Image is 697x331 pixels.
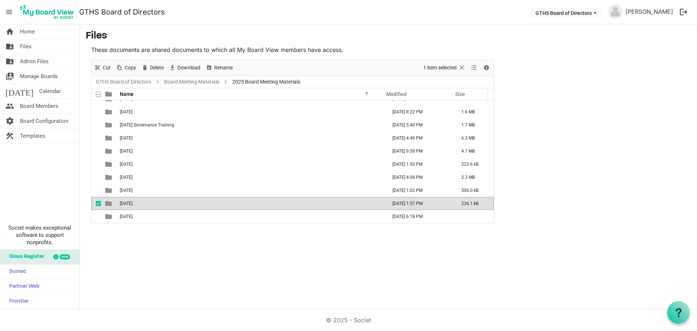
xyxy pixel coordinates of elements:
[213,63,233,72] span: Rename
[454,210,494,223] td: is template cell column header Size
[120,136,133,141] span: [DATE]
[455,91,465,97] span: Size
[177,63,201,72] span: Download
[60,254,70,259] div: new
[124,63,137,72] span: Copy
[118,210,385,223] td: 10.08.2025 is template cell column header Name
[120,188,133,193] span: [DATE]
[120,175,133,180] span: [DATE]
[326,316,371,324] a: © 2025 - Societ
[454,105,494,118] td: 1.6 MB is template cell column header Size
[91,210,101,223] td: checkbox
[120,201,133,206] span: [DATE]
[676,4,691,20] button: logout
[385,132,454,145] td: April 29, 2025 4:49 PM column header Modified
[118,132,385,145] td: 05.01.2025 is template cell column header Name
[79,5,165,19] a: GTHS Board of Directors
[91,197,101,210] td: checkbox
[385,210,454,223] td: September 24, 2025 6:18 PM column header Modified
[5,129,14,143] span: construction
[454,158,494,171] td: 223.6 kB is template cell column header Size
[5,114,14,128] span: settings
[385,145,454,158] td: May 20, 2025 9:58 PM column header Modified
[5,69,14,84] span: switch_account
[118,118,385,132] td: 04.02.2025 Governance Training is template cell column header Name
[101,132,118,145] td: is template cell column header type
[120,91,134,97] span: Name
[454,132,494,145] td: 6.3 MB is template cell column header Size
[120,96,133,101] span: [DATE]
[91,158,101,171] td: checkbox
[385,184,454,197] td: August 20, 2025 1:02 PM column header Modified
[93,63,112,72] button: Cut
[385,197,454,210] td: September 08, 2025 1:57 PM column header Modified
[608,4,623,19] img: no-profile-picture.svg
[120,109,133,114] span: [DATE]
[5,279,40,294] span: Partner Web
[482,63,492,72] button: Details
[385,158,454,171] td: July 14, 2025 1:50 PM column header Modified
[423,63,457,72] span: 1 item selected
[101,118,118,132] td: is template cell column header type
[140,63,165,72] button: Delete
[454,184,494,197] td: 506.0 kB is template cell column header Size
[91,45,494,54] p: These documents are shared documents to which all My Board View members have access.
[5,265,26,279] span: Sumac
[91,184,101,197] td: checkbox
[531,8,601,18] button: GTHS Board of Directors dropdownbutton
[115,63,138,72] button: Copy
[120,149,133,154] span: [DATE]
[421,60,468,76] div: Clear selection
[118,105,385,118] td: 03.10.2025 is template cell column header Name
[422,63,467,72] button: Selection
[166,60,203,76] div: Download
[20,54,49,69] span: Admin Files
[91,118,101,132] td: checkbox
[118,184,385,197] td: 08.21.2025 is template cell column header Name
[113,60,139,76] div: Copy
[149,63,164,72] span: Delete
[168,63,202,72] button: Download
[18,3,79,21] a: My Board View Logo
[231,77,302,86] span: 2025 Board Meeting Materials
[118,197,385,210] td: 09.11.2025 is template cell column header Name
[101,210,118,223] td: is template cell column header type
[101,105,118,118] td: is template cell column header type
[203,60,235,76] div: Rename
[101,197,118,210] td: is template cell column header type
[20,114,68,128] span: Board Configuration
[91,105,101,118] td: checkbox
[468,60,480,76] div: View
[385,118,454,132] td: April 08, 2025 5:40 PM column header Modified
[91,145,101,158] td: checkbox
[454,118,494,132] td: 1.7 MB is template cell column header Size
[101,171,118,184] td: is template cell column header type
[101,158,118,171] td: is template cell column header type
[18,3,76,21] img: My Board View Logo
[20,99,58,113] span: Board Members
[118,145,385,158] td: 05.23.2025 is template cell column header Name
[20,39,32,54] span: Files
[91,171,101,184] td: checkbox
[118,158,385,171] td: 07.17.2025 is template cell column header Name
[94,77,152,86] a: GTHS Board of Directors
[20,24,35,39] span: Home
[5,54,14,69] span: folder_shared
[101,184,118,197] td: is template cell column header type
[20,69,58,84] span: Manage Boards
[5,84,33,98] span: [DATE]
[120,122,174,128] span: [DATE] Governance Training
[5,39,14,54] span: folder_shared
[163,77,221,86] a: Board Meeting Materials
[386,91,407,97] span: Modified
[623,4,676,19] a: [PERSON_NAME]
[3,224,76,246] span: Societ makes exceptional software to support nonprofits.
[2,5,16,19] span: menu
[454,171,494,184] td: 2.3 MB is template cell column header Size
[139,60,166,76] div: Delete
[480,60,493,76] div: Details
[91,60,113,76] div: Cut
[91,132,101,145] td: checkbox
[39,84,61,98] span: Calendar
[469,63,478,72] button: View dropdownbutton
